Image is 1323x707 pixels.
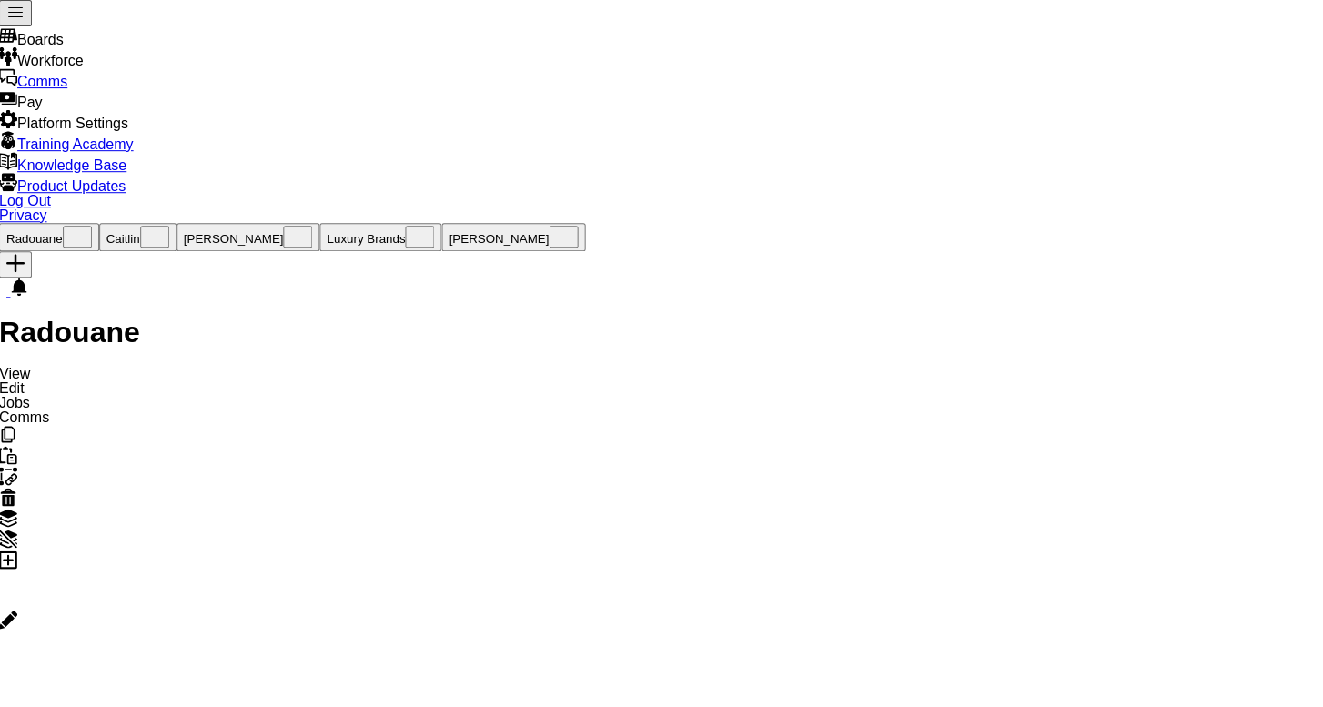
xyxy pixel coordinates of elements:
[442,223,586,251] button: [PERSON_NAME]
[320,223,442,251] button: Luxury Brands
[100,223,177,251] button: Caitlin
[1232,620,1323,707] iframe: Chat Widget
[177,223,321,251] button: [PERSON_NAME]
